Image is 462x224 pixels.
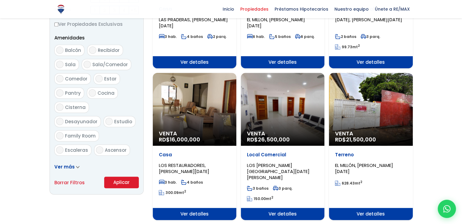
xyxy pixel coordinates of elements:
[54,164,75,170] span: Ver más
[295,34,315,39] span: 6 parq.
[247,152,318,158] p: Local Comercial
[159,16,228,29] span: LAS PRADERAS, [PERSON_NAME][DATE]
[56,104,63,111] input: Cisterna
[159,180,177,185] span: 3 hab.
[114,118,132,125] span: Estudio
[181,180,203,185] span: 4 baños
[272,5,331,14] span: Préstamos Hipotecarios
[153,73,236,220] a: Venta RD$16,000,000 Casa LOS RESTAURADORES, [PERSON_NAME][DATE] 3 hab. 4 baños 300.09mt2 Ver deta...
[247,162,310,181] span: LOS [PERSON_NAME][GEOGRAPHIC_DATA][DATE][PERSON_NAME]
[54,20,139,28] label: Ver Propiedades Exclusivas
[54,164,80,170] a: Ver más
[237,5,272,14] span: Propiedades
[184,189,186,194] sup: 2
[329,208,412,220] span: Ver detalles
[342,181,355,186] span: 628.43
[335,16,402,23] span: [DATE], [PERSON_NAME][DATE]
[335,131,406,137] span: Venta
[65,104,86,110] span: Cisterna
[54,22,58,26] input: Ver Propiedades Exclusivas
[346,136,376,143] span: 21,500,000
[335,181,362,186] span: mt
[258,136,290,143] span: 26,500,000
[247,186,269,191] span: 3 baños
[153,56,236,68] span: Ver detalles
[98,47,120,53] span: Recibidor
[104,177,139,188] button: Aplicar
[170,136,200,143] span: 16,000,000
[105,118,113,125] input: Estudio
[335,152,406,158] p: Terreno
[220,5,237,14] span: Inicio
[56,146,63,154] input: Escaleras
[241,73,324,220] a: Venta RD$26,500,000 Local Comercial LOS [PERSON_NAME][GEOGRAPHIC_DATA][DATE][PERSON_NAME] 3 baños...
[247,34,265,39] span: 6 hab.
[65,90,81,96] span: Pantry
[166,190,179,195] span: 300.09
[98,90,115,96] span: Cocina
[54,179,85,186] a: Borrar Filtros
[159,190,186,195] span: mt
[65,76,87,82] span: Comedor
[329,56,412,68] span: Ver detalles
[358,43,360,48] sup: 2
[96,146,103,154] input: Ascensor
[159,34,177,39] span: 3 hab.
[65,118,98,125] span: Desayunador
[247,131,318,137] span: Venta
[56,61,63,68] input: Sala
[247,16,305,29] span: EL MILLÓN, [PERSON_NAME][DATE]
[153,208,236,220] span: Ver detalles
[54,34,139,42] p: Amenidades
[105,147,127,153] span: Ascensor
[241,56,324,68] span: Ver detalles
[65,147,88,153] span: Escaleras
[159,131,230,137] span: Venta
[56,132,63,139] input: Family Room
[331,5,372,14] span: Nuestro equipo
[247,136,290,143] span: RD$
[89,46,96,54] input: Recibidor
[89,89,96,97] input: Cocina
[271,195,273,200] sup: 2
[56,46,63,54] input: Balcón
[65,133,96,139] span: Family Room
[269,34,291,39] span: 5 baños
[56,89,63,97] input: Pantry
[335,162,393,175] span: EL MILLÓN, [PERSON_NAME][DATE]
[56,4,66,15] img: Logo de REMAX
[181,34,203,39] span: 4 baños
[84,61,91,68] input: Sala/Comedor
[95,75,103,82] input: Estar
[104,76,117,82] span: Estar
[361,34,380,39] span: 3 parq.
[56,118,63,125] input: Desayunador
[92,61,128,68] span: Sala/Comedor
[254,196,266,201] span: 150.00
[159,136,200,143] span: RD$
[65,61,76,68] span: Sala
[241,208,324,220] span: Ver detalles
[273,186,293,191] span: 3 parq.
[335,136,376,143] span: RD$
[360,180,362,184] sup: 2
[65,47,81,53] span: Balcón
[207,34,227,39] span: 2 parq.
[372,5,413,14] span: Únete a RE/MAX
[335,44,360,49] span: mt
[247,196,273,201] span: mt
[342,44,352,49] span: 99.73
[56,75,63,82] input: Comedor
[159,152,230,158] p: Casa
[335,34,356,39] span: 2 baños
[159,162,209,175] span: LOS RESTAURADORES, [PERSON_NAME][DATE]
[329,73,412,220] a: Venta RD$21,500,000 Terreno EL MILLÓN, [PERSON_NAME][DATE] 628.43mt2 Ver detalles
